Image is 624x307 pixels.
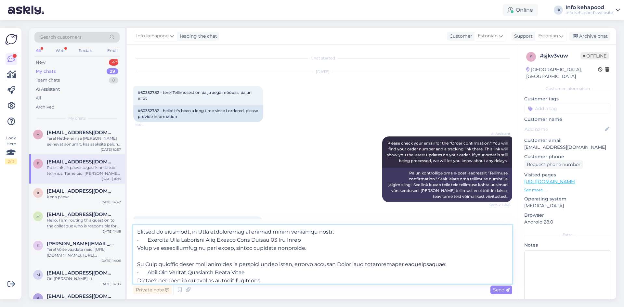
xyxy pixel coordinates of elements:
div: [DATE] [133,69,512,75]
span: kadri.metsik@mail.ee [47,293,114,299]
span: Salme.merilyn@gmail.com [47,159,114,165]
p: [MEDICAL_DATA] [524,202,611,209]
div: [DATE] 14:03 [100,282,121,287]
div: My chats [36,68,56,75]
span: Offline [580,52,609,59]
div: Web [54,46,66,55]
span: Hakmann2@mail.ee [47,211,114,217]
p: Visited pages [524,172,611,178]
span: anu.kundrats@gmail.com [47,188,114,194]
div: Tere! Hetkel ei näe [PERSON_NAME] eelnevat sõnumit, kas saaksite palun uuesti kirjutada? :) [47,135,121,147]
p: Browser [524,212,611,219]
p: Customer tags [524,96,611,102]
p: Android 28.0 [524,219,611,225]
div: Chat started [133,55,512,61]
p: Operating system [524,196,611,202]
span: Please check your email for the "Order confirmation." You will find your order number and a track... [387,141,509,163]
div: Info kehapood's website [565,10,613,15]
img: Askly Logo [5,33,18,45]
a: [URL][DOMAIN_NAME] [524,179,575,185]
span: #60352782 - tere! Tellimusest on palju aega möödas, palun infot [138,90,253,101]
div: [DATE] 10:57 [101,147,121,152]
div: 29 [107,68,118,75]
span: k [37,296,40,301]
span: s [530,54,532,59]
div: All [34,46,42,55]
span: AI Assistant [486,131,510,136]
p: Customer name [524,116,611,123]
div: Team chats [36,77,60,83]
div: Extra [524,232,611,238]
span: Info kehapood [136,32,169,40]
div: [DATE] 14:42 [100,200,121,205]
div: # sjkv3vuw [540,52,580,60]
span: H [36,214,40,219]
div: Look Here [5,135,17,164]
span: Send [493,287,510,293]
span: H [36,132,40,137]
div: Support [512,33,533,40]
span: m [36,272,40,277]
span: K [37,243,40,248]
p: [EMAIL_ADDRESS][DOMAIN_NAME] [524,144,611,151]
span: Hakmann2@mail.er [47,130,114,135]
div: Tere! Võite vaadata neid: [URL][DOMAIN_NAME], [URL][DOMAIN_NAME], [URL][DOMAIN_NAME], [URL][DOMAI... [47,247,121,258]
a: Info kehapoodInfo kehapood's website [565,5,620,15]
div: Online [503,4,538,16]
div: Palun kontrollige oma e-posti aadressilt "Tellimuse confirmation." Sealt leiate oma tellimuse num... [382,168,512,202]
div: [GEOGRAPHIC_DATA], [GEOGRAPHIC_DATA] [526,66,598,80]
div: [DATE] 14:06 [100,258,121,263]
div: [DATE] 14:19 [101,229,121,234]
span: Estonian [538,32,558,40]
span: Estonian [478,32,498,40]
div: Kena päeva! [47,194,121,200]
div: 0 [109,77,118,83]
div: 2 / 3 [5,159,17,164]
div: Private note [133,286,172,294]
div: Pole linki, 4 päeva tagasi kinnitatud tellimus. Tarne pidi [PERSON_NAME] 3 päeva [47,165,121,176]
textarea: Lore! Ipsumd Sita consectet 27216830 adip! Elitsed do eiusmodt, in Utla etdoloremag al enimad min... [133,225,512,284]
span: S [37,161,39,166]
div: 4 [109,59,118,66]
div: Info kehapood [565,5,613,10]
div: Hello, I am routing this question to the colleague who is responsible for this topic. The reply m... [47,217,121,229]
div: Socials [78,46,94,55]
div: [DATE] 16:15 [102,176,121,181]
div: Customer [447,33,472,40]
p: Customer phone [524,153,611,160]
span: Search customers [40,34,82,41]
input: Add a tag [524,104,611,113]
span: a [37,190,40,195]
span: Seen ✓ 16:06 [486,202,510,207]
div: All [36,95,41,101]
p: See more ... [524,187,611,193]
div: New [36,59,45,66]
div: Archived [36,104,55,110]
span: Katrin.koor@hotmail.com [47,241,114,247]
span: 16:05 [135,122,160,127]
div: IK [554,6,563,15]
p: Notes [524,242,611,249]
div: Email [106,46,120,55]
div: Request phone number [524,160,583,169]
div: leading the chat [177,33,217,40]
div: Archive chat [569,32,610,41]
span: mariliis8@icloud.com [47,270,114,276]
div: #60352782 - hello! It's been a long time since I ordered, please provide information [133,105,263,122]
input: Add name [525,126,604,133]
div: On [PERSON_NAME]. :) [47,276,121,282]
div: Customer information [524,86,611,92]
span: My chats [68,115,86,121]
div: AI Assistant [36,86,60,93]
p: Customer email [524,137,611,144]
